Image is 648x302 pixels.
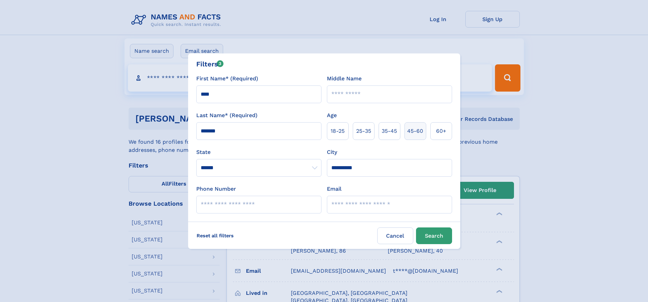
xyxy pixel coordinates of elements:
span: 35‑45 [382,127,397,135]
label: Middle Name [327,75,362,83]
span: 25‑35 [356,127,371,135]
label: Email [327,185,342,193]
label: Cancel [377,227,413,244]
label: Last Name* (Required) [196,111,257,120]
label: State [196,148,321,156]
label: First Name* (Required) [196,75,258,83]
span: 18‑25 [331,127,345,135]
span: 45‑60 [407,127,423,135]
span: 60+ [436,127,446,135]
button: Search [416,227,452,244]
div: Filters [196,59,224,69]
label: Reset all filters [192,227,238,244]
label: City [327,148,337,156]
label: Age [327,111,337,120]
label: Phone Number [196,185,236,193]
